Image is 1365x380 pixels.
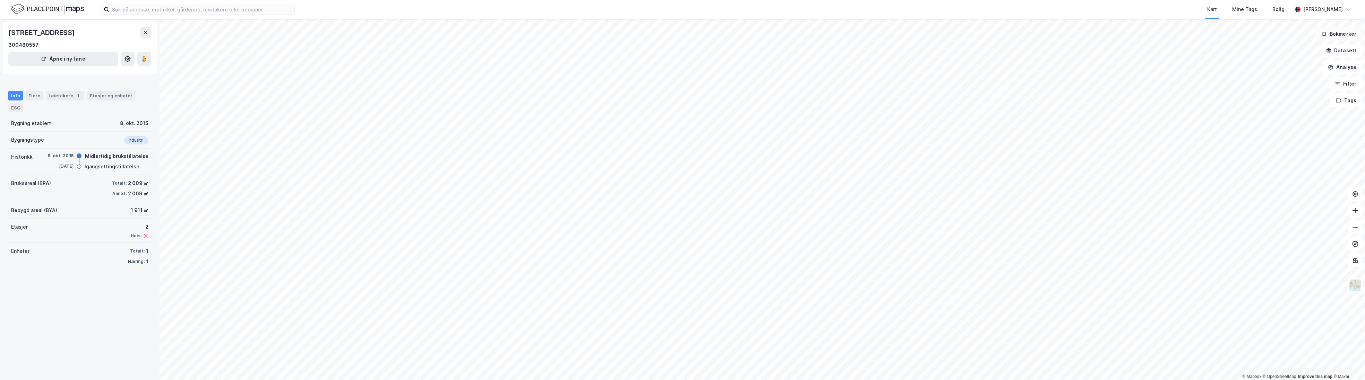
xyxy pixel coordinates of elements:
button: Bokmerker [1315,27,1362,41]
div: Bebygd areal (BYA) [11,206,57,214]
div: [DATE] [46,163,74,169]
a: Mapbox [1242,374,1261,379]
iframe: Chat Widget [1330,347,1365,380]
div: Heis: [131,233,141,239]
div: Bolig [1272,5,1285,14]
div: Kontrollprogram for chat [1330,347,1365,380]
div: Mine Tags [1232,5,1257,14]
div: Etasjer [11,223,28,231]
div: 2 009 ㎡ [128,179,148,187]
div: Enheter [11,247,29,255]
div: Totalt: [112,180,127,186]
div: 1 [146,247,148,255]
div: 1 [146,257,148,266]
a: Improve this map [1298,374,1332,379]
div: ESG [8,103,23,112]
div: 8. okt. 2015 [120,119,148,127]
div: Bruksareal (BRA) [11,179,51,187]
div: 1 [75,92,81,99]
div: Bygning etablert [11,119,51,127]
div: Annet: [112,191,127,196]
div: 2 [131,223,148,231]
img: Z [1349,279,1362,292]
div: Etasjer og enheter [90,92,132,99]
button: Tags [1330,94,1362,107]
div: Totalt: [130,248,145,254]
div: [PERSON_NAME] [1303,5,1343,14]
div: Næring: [128,259,145,264]
div: Midlertidig brukstillatelse [85,152,148,160]
div: [STREET_ADDRESS] [8,27,76,38]
button: Datasett [1320,44,1362,58]
div: Igangsettingstillatelse [85,162,139,171]
div: 1 911 ㎡ [131,206,148,214]
button: Åpne i ny fane [8,52,118,66]
div: Historikk [11,153,33,161]
img: logo.f888ab2527a4732fd821a326f86c7f29.svg [11,3,84,15]
div: Bygningstype [11,136,44,144]
div: 300480557 [8,41,38,49]
div: Kart [1207,5,1217,14]
a: OpenStreetMap [1263,374,1296,379]
button: Analyse [1322,60,1362,74]
div: 2 009 ㎡ [128,189,148,198]
button: Filter [1329,77,1362,91]
div: Eiere [26,91,43,100]
input: Søk på adresse, matrikkel, gårdeiere, leietakere eller personer [109,4,294,15]
div: Info [8,91,23,100]
div: Leietakere [46,91,84,100]
div: 8. okt. 2015 [46,153,74,159]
